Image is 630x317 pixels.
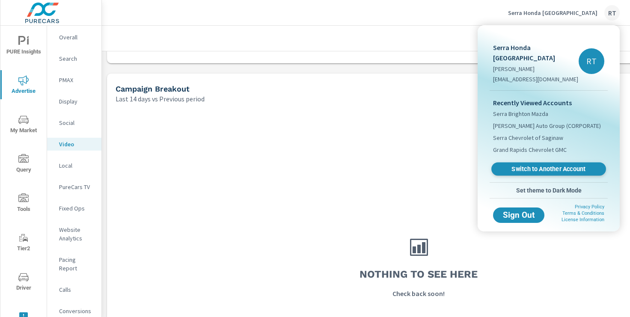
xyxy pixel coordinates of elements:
span: Serra Chevrolet of Saginaw [493,133,563,142]
a: Switch to Another Account [491,163,606,176]
div: RT [579,48,604,74]
a: Terms & Conditions [562,210,604,216]
p: Recently Viewed Accounts [493,98,604,108]
span: Grand Rapids Chevrolet GMC [493,145,567,154]
button: Set theme to Dark Mode [490,183,608,198]
span: Set theme to Dark Mode [493,187,604,194]
p: [PERSON_NAME] [493,65,579,73]
span: Switch to Another Account [496,165,601,173]
span: Serra Brighton Mazda [493,110,548,118]
a: License Information [562,217,604,222]
p: [EMAIL_ADDRESS][DOMAIN_NAME] [493,75,579,83]
span: Sign Out [500,211,538,219]
a: Privacy Policy [575,204,604,210]
p: Serra Honda [GEOGRAPHIC_DATA] [493,42,579,63]
button: Sign Out [493,207,544,223]
span: [PERSON_NAME] Auto Group (CORPORATE) [493,121,601,130]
